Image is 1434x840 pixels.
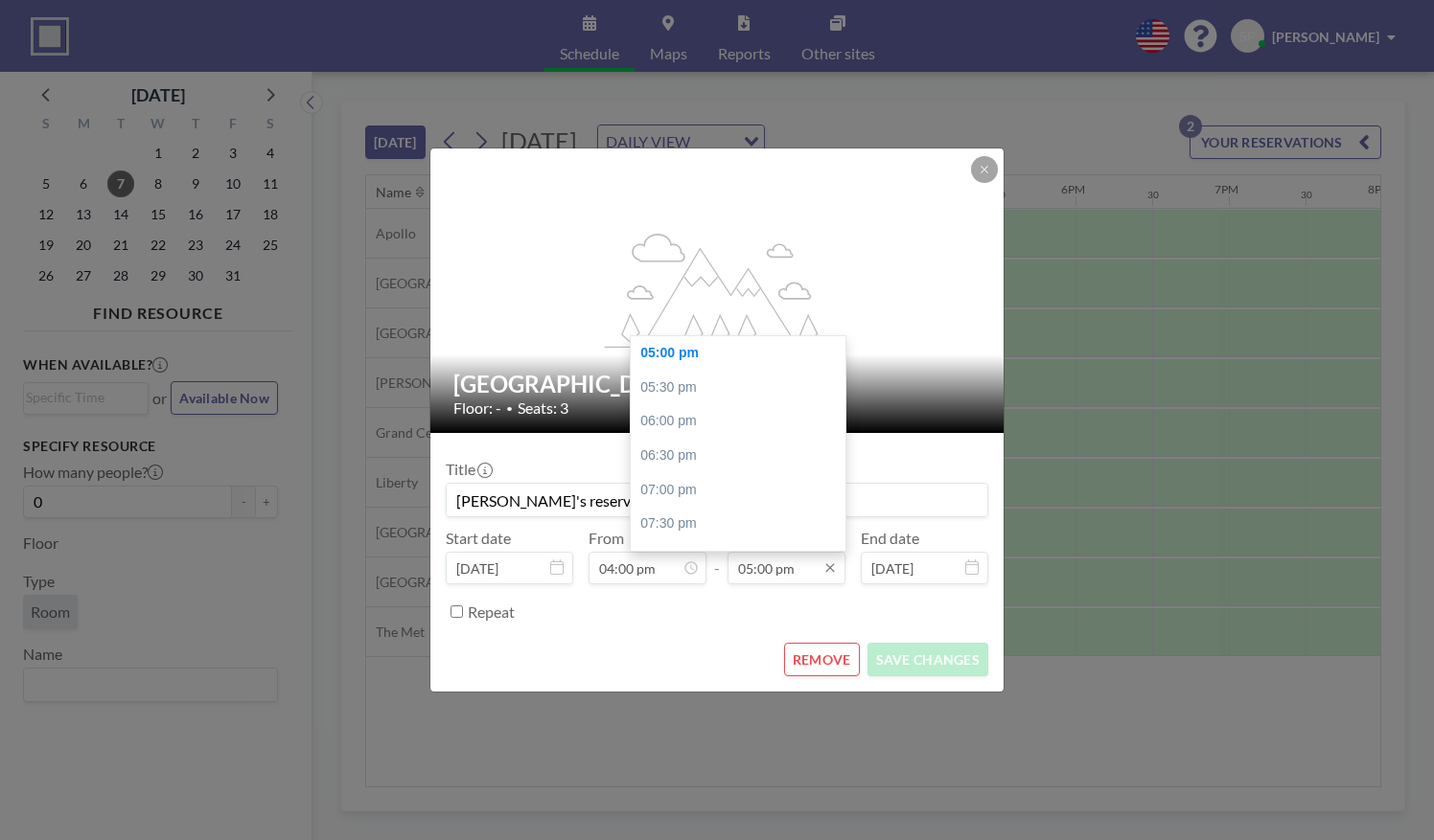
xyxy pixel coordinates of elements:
label: Repeat [468,602,515,622]
h2: [GEOGRAPHIC_DATA] [453,370,983,398]
label: End date [861,529,919,548]
span: • [506,401,513,416]
button: REMOVE [784,643,860,676]
span: Floor: - [453,398,501,418]
label: Title [446,460,491,479]
div: 05:30 pm [631,371,855,405]
div: 07:30 pm [631,507,855,541]
div: 06:30 pm [631,439,855,473]
span: - [714,535,720,578]
label: Start date [446,529,511,548]
div: 08:00 pm [631,541,855,576]
label: From [589,529,624,548]
div: 06:00 pm [631,404,855,439]
span: Seats: 3 [518,398,568,418]
div: 05:00 pm [631,336,855,371]
input: (No title) [447,484,987,516]
button: SAVE CHANGES [867,643,988,676]
div: 07:00 pm [631,473,855,508]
